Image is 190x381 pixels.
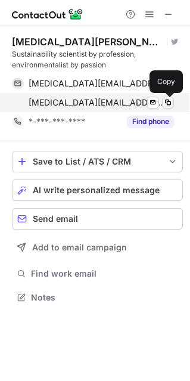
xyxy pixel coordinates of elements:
span: AI write personalized message [33,185,160,195]
button: Send email [12,208,183,230]
span: [MEDICAL_DATA][EMAIL_ADDRESS][DOMAIN_NAME] [29,97,165,108]
span: Notes [31,292,178,303]
button: Notes [12,289,183,306]
button: save-profile-one-click [12,151,183,172]
div: Save to List / ATS / CRM [33,157,162,166]
span: Add to email campaign [32,243,127,252]
span: Send email [33,214,78,224]
div: Sustainability scientist by profession, environmentalist by passion [12,49,183,70]
button: Add to email campaign [12,237,183,258]
div: [MEDICAL_DATA][PERSON_NAME] [12,36,163,48]
img: ContactOut v5.3.10 [12,7,83,21]
button: AI write personalized message [12,179,183,201]
span: [MEDICAL_DATA][EMAIL_ADDRESS][DOMAIN_NAME] [29,78,165,89]
button: Find work email [12,265,183,282]
span: Find work email [31,268,178,279]
button: Reveal Button [127,116,174,128]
